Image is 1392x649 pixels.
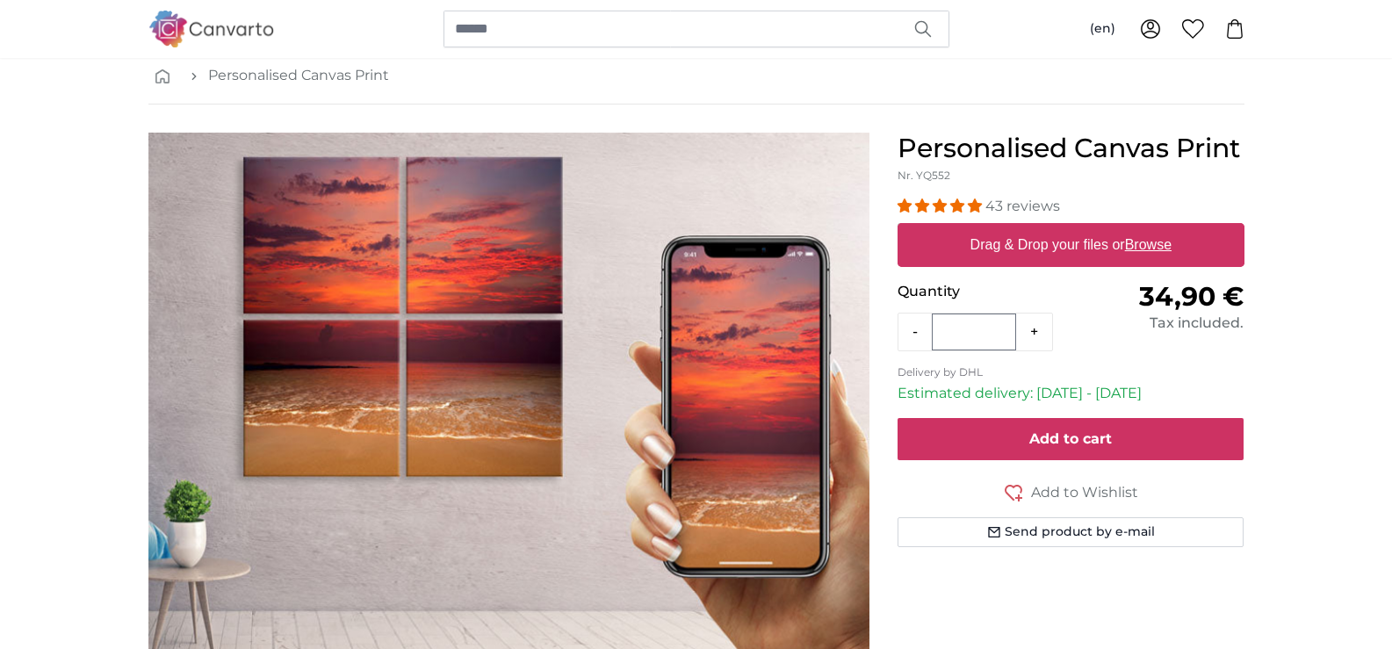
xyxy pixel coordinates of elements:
[898,517,1244,547] button: Send product by e-mail
[1125,237,1172,252] u: Browse
[985,198,1060,214] span: 43 reviews
[1031,482,1138,503] span: Add to Wishlist
[898,418,1244,460] button: Add to cart
[1029,430,1112,447] span: Add to cart
[898,365,1244,379] p: Delivery by DHL
[1139,280,1244,313] span: 34,90 €
[1016,314,1052,350] button: +
[148,11,275,47] img: Canvarto
[898,198,985,214] span: 4.98 stars
[898,383,1244,404] p: Estimated delivery: [DATE] - [DATE]
[898,133,1244,164] h1: Personalised Canvas Print
[898,481,1244,503] button: Add to Wishlist
[208,65,389,86] a: Personalised Canvas Print
[1071,313,1244,334] div: Tax included.
[898,169,950,182] span: Nr. YQ552
[963,227,1178,263] label: Drag & Drop your files or
[1076,13,1129,45] button: (en)
[898,314,932,350] button: -
[898,281,1071,302] p: Quantity
[148,47,1244,105] nav: breadcrumbs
